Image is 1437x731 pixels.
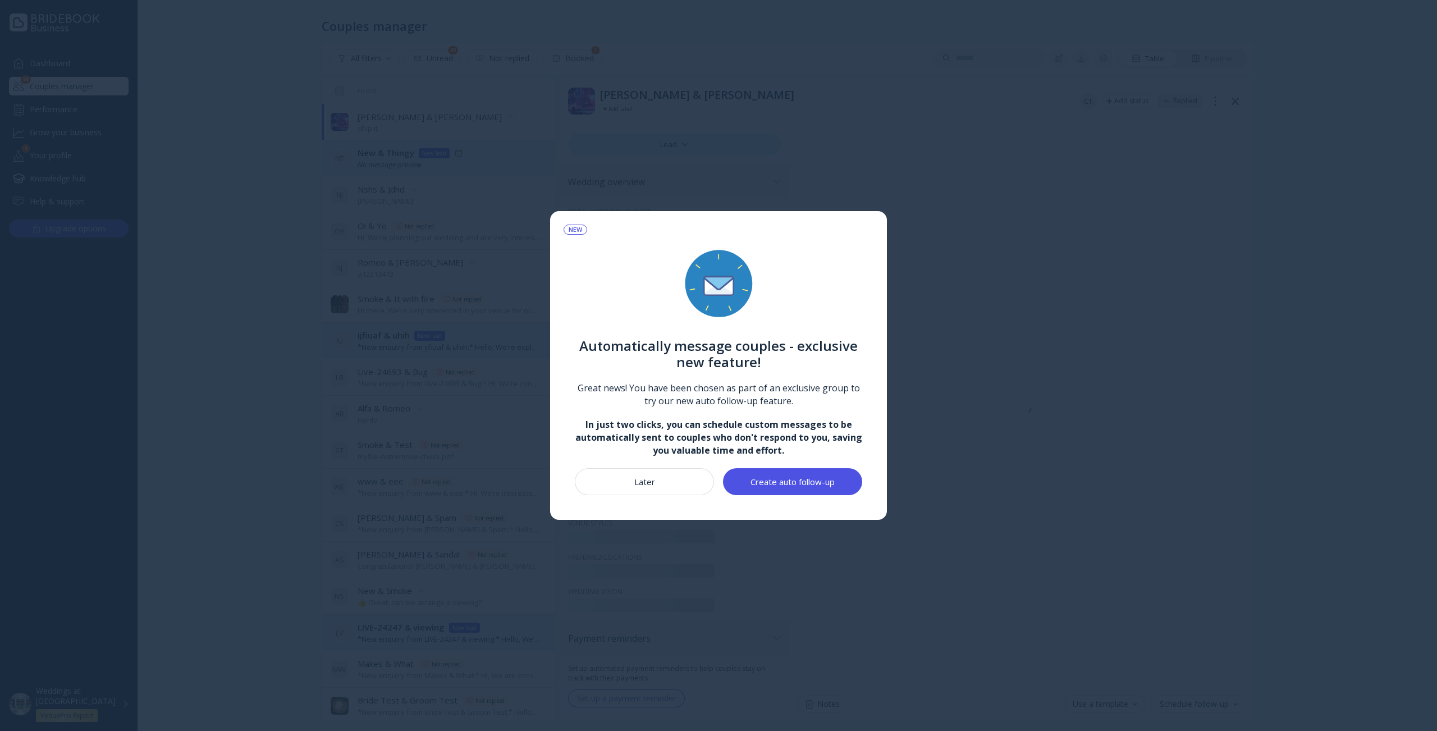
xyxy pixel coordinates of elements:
div: NEW [569,225,582,235]
button: Later [575,468,714,495]
button: Create auto follow-up [723,468,862,495]
h4: Automatically message couples - exclusive new feature! [575,338,862,371]
div: Great news! You have been chosen as part of an exclusive group to try our new auto follow-up feat... [575,382,862,408]
b: In just two clicks, you can schedule custom messages to be automatically sent to couples who don'... [575,418,862,457]
div: Create auto follow-up [750,477,835,486]
div: Later [634,477,655,486]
